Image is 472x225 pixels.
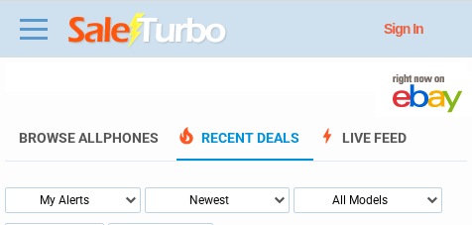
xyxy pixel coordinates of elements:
a: local_fire_departmentRecent Deals [177,130,299,161]
span: local_fire_department [177,126,196,146]
a: Sign In [384,21,423,37]
a: boltLive Feed [317,130,407,161]
img: saleturbo.com - Online Deals and Discount Coupons [68,13,228,49]
span: bolt [317,126,337,146]
a: Browse AllPhones [19,130,159,146]
span: Phones [103,130,159,146]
